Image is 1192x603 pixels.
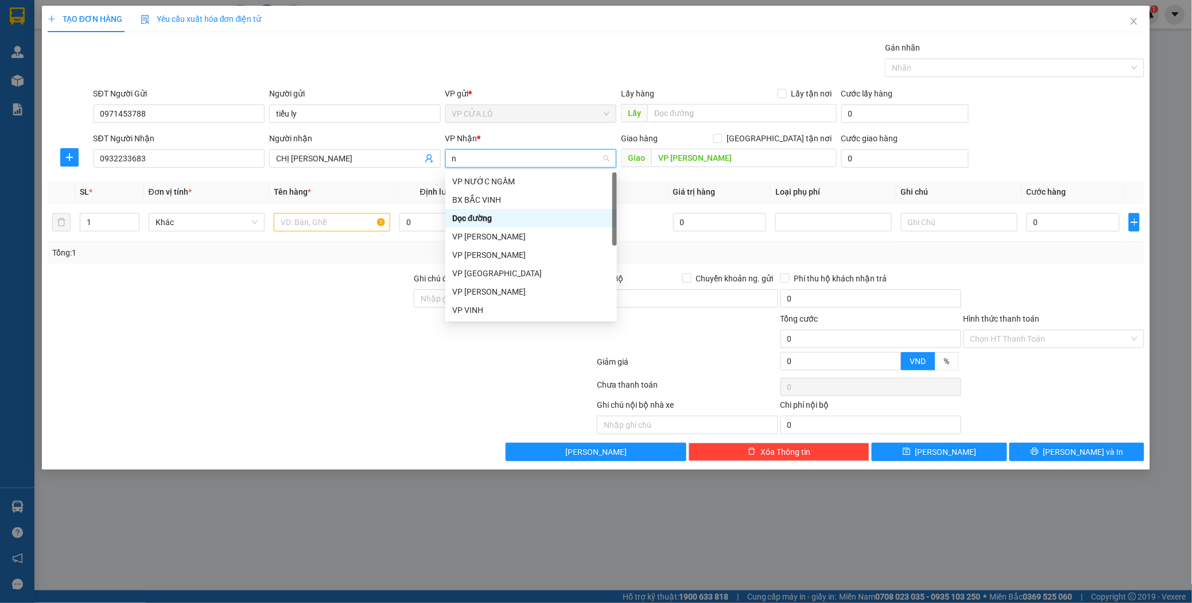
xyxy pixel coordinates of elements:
input: Cước lấy hàng [841,105,969,123]
span: SL [80,187,89,196]
div: Tổng: 1 [52,246,460,259]
span: plus [1129,218,1139,227]
button: plus [60,148,79,167]
input: Cước giao hàng [841,149,969,168]
img: logo [6,62,27,119]
div: VP [PERSON_NAME] [452,230,610,243]
label: Cước giao hàng [841,134,898,143]
span: Giao hàng [621,134,658,143]
input: Dọc đường [651,149,836,167]
input: Ghi chú đơn hàng [414,289,595,308]
span: Tên hàng [274,187,311,196]
th: Loại phụ phí [771,181,896,203]
span: Giao [621,149,651,167]
button: [PERSON_NAME] [506,443,686,461]
div: VP NGỌC HỒI [445,283,617,301]
span: plus [61,153,78,162]
span: [PERSON_NAME] [565,446,627,458]
div: VP [GEOGRAPHIC_DATA] [452,267,610,280]
div: Người nhận [269,132,441,145]
span: save [903,447,911,457]
div: SĐT Người Nhận [94,132,265,145]
span: Lấy tận nơi [787,87,837,100]
span: Yêu cầu xuất hóa đơn điện tử [141,14,262,24]
button: delete [52,213,71,231]
span: printer [1031,447,1039,457]
span: Định lượng [420,187,461,196]
input: Dọc đường [647,104,836,122]
span: delete [748,447,756,457]
div: Giảm giá [596,355,779,376]
span: VP CỬA LÒ [452,105,610,122]
div: VP Nghi Xuân [445,227,617,246]
strong: CHUYỂN PHÁT NHANH AN PHÚ QUÝ [33,9,115,47]
div: VP [PERSON_NAME] [452,249,610,261]
span: [PERSON_NAME] và In [1043,446,1124,458]
button: plus [1129,213,1140,231]
span: [GEOGRAPHIC_DATA] tận nơi [723,132,837,145]
span: [PERSON_NAME] [915,446,977,458]
div: VP [PERSON_NAME] [452,285,610,298]
input: 0 [673,213,767,231]
span: % [944,357,950,366]
div: VP VINH [445,301,617,319]
span: Lấy hàng [621,89,654,98]
span: Chuyển khoản ng. gửi [692,272,778,285]
span: Lấy [621,104,647,122]
div: VP Cầu Yên Xuân [445,264,617,283]
input: Nhập ghi chú [597,416,778,434]
span: Xóa Thông tin [760,446,810,458]
span: VP Nhận [445,134,477,143]
div: BX BẮC VINH [445,191,617,209]
button: save[PERSON_NAME] [872,443,1007,461]
span: Khác [156,214,258,231]
div: Ghi chú nội bộ nhà xe [597,399,778,416]
input: VD: Bàn, Ghế [274,213,390,231]
span: close [1129,17,1139,26]
div: Dọc đường [445,209,617,227]
div: SĐT Người Gửi [94,87,265,100]
span: user-add [425,154,434,163]
th: Ghi chú [896,181,1022,203]
span: VND [910,357,926,366]
span: Tổng cước [781,314,818,323]
div: VP NƯỚC NGẦM [452,175,610,188]
div: Dọc đường [452,212,610,225]
span: Phí thu hộ khách nhận trả [790,272,892,285]
img: icon [141,15,150,24]
span: TẠO ĐƠN HÀNG [48,14,122,24]
button: Close [1118,6,1150,38]
div: BX BẮC VINH [452,194,610,206]
button: deleteXóa Thông tin [689,443,869,461]
div: VP NƯỚC NGẦM [445,172,617,191]
span: Giá trị hàng [673,187,716,196]
div: Người gửi [269,87,441,100]
label: Ghi chú đơn hàng [414,274,477,283]
div: VP gửi [445,87,617,100]
div: VP Xuân Hội [445,246,617,264]
div: VP VINH [452,304,610,316]
span: plus [48,15,56,23]
button: printer[PERSON_NAME] và In [1009,443,1144,461]
span: [GEOGRAPHIC_DATA], [GEOGRAPHIC_DATA] ↔ [GEOGRAPHIC_DATA] [29,49,117,88]
div: Chi phí nội bộ [781,399,961,416]
span: Đơn vị tính [149,187,192,196]
input: Ghi Chú [901,213,1018,231]
span: Cước hàng [1027,187,1066,196]
label: Gán nhãn [885,43,920,52]
div: Chưa thanh toán [596,378,779,399]
label: Cước lấy hàng [841,89,893,98]
label: Hình thức thanh toán [964,314,1040,323]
